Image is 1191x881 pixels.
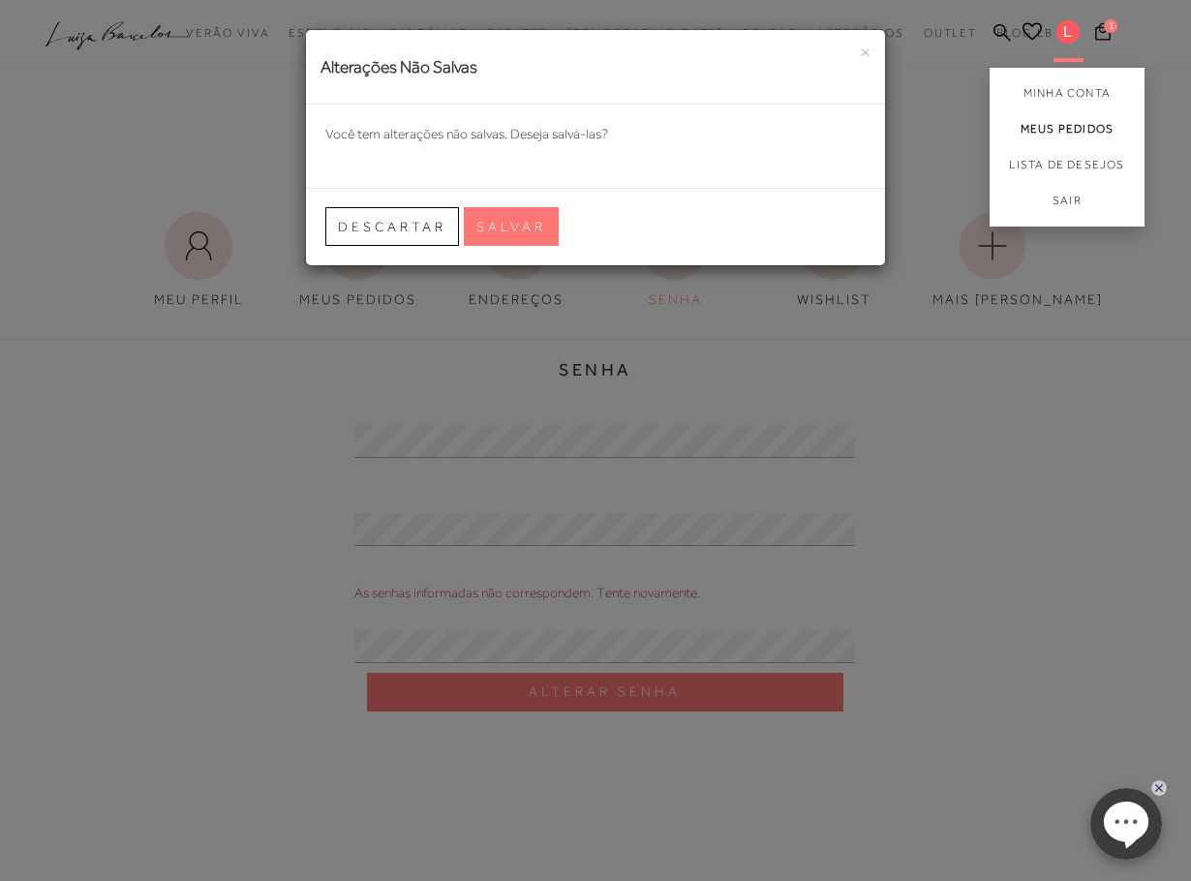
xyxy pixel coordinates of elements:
button: × [860,43,870,63]
p: Você tem alterações não salvas. Deseja salvá-las? [325,124,866,144]
h4: Alterações Não Salvas [321,54,870,79]
span: Salvar [476,218,546,236]
button: Salvar [464,207,559,246]
span: Descartar [338,218,446,236]
button: Descartar [325,207,459,246]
